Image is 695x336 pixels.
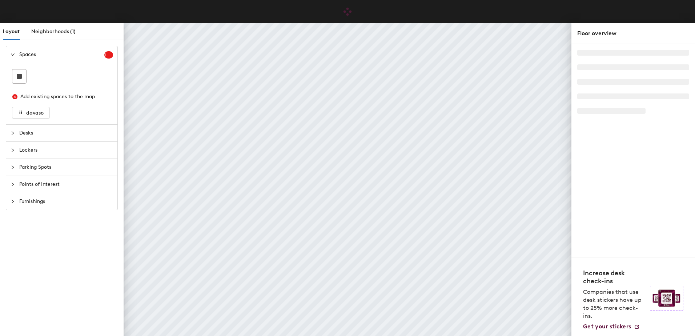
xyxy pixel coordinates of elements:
span: Lockers [19,142,113,159]
span: Desks [19,125,113,141]
span: collapsed [11,165,15,169]
h4: Increase desk check-ins [583,269,646,285]
span: Neighborhoods (1) [31,28,76,35]
button: davaso [12,107,50,119]
img: Sticker logo [650,286,683,311]
span: collapsed [11,148,15,152]
span: collapsed [11,182,15,187]
p: Companies that use desk stickers have up to 25% more check-ins. [583,288,646,320]
span: Furnishings [19,193,113,210]
sup: 1 [104,51,113,59]
span: collapsed [11,131,15,135]
span: Layout [3,28,20,35]
span: Points of Interest [19,176,113,193]
span: Get your stickers [583,323,631,330]
span: expanded [11,52,15,57]
span: close-circle [12,94,17,99]
div: Add existing spaces to the map [20,93,107,101]
span: 1 [104,52,113,57]
span: Parking Spots [19,159,113,176]
span: davaso [26,110,44,116]
span: collapsed [11,199,15,204]
div: Floor overview [577,29,689,38]
span: Spaces [19,46,104,63]
a: Get your stickers [583,323,640,330]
